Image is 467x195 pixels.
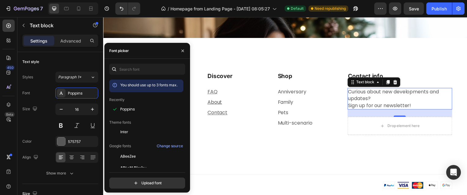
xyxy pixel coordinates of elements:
[6,65,15,70] div: 450
[105,72,115,79] a: FAQ
[176,72,236,79] p: Anniversary
[175,55,237,64] h2: Shop
[315,6,346,11] span: Need republishing
[170,6,270,12] span: Homepage from Landing Page - [DATE] 08:05:27
[176,93,236,100] p: Pets
[68,139,97,144] div: 575757
[105,93,125,100] a: Contact
[168,6,169,12] span: /
[109,48,129,54] div: Font picker
[133,180,162,186] div: Upload font
[22,139,32,144] div: Color
[46,170,75,176] div: Show more
[157,143,183,149] div: Change source
[55,72,98,83] button: Paragraph 1*
[247,56,351,64] p: Contact info
[446,165,461,180] div: Open Intercom Messenger
[286,107,319,112] div: Drop element here
[22,59,39,65] div: Text style
[254,63,275,69] div: Text block
[16,167,182,173] p: Copyright © 2025 PhotoGrain Puzzle
[30,22,82,29] p: Text block
[109,120,131,125] p: Theme fonts
[120,154,136,159] span: ABeeZee
[22,74,33,80] div: Styles
[30,38,47,44] p: Settings
[156,142,183,150] button: Change source
[256,166,352,174] img: Alt Image
[120,129,128,135] span: Inter
[176,104,236,111] p: Multi-scenario
[246,55,352,64] h2: Rich Text Editor. Editing area: main
[120,83,177,87] span: You should use up to 3 fonts max.
[120,107,135,112] span: Poppins
[105,82,120,89] a: About
[58,74,81,80] span: Paragraph 1*
[109,178,185,189] button: Upload font
[105,56,165,64] p: Discover
[68,91,97,96] div: Poppins
[103,17,467,195] iframe: Design area
[22,153,39,162] div: Align
[22,105,39,113] div: Size
[120,165,147,170] span: ADLaM Display
[22,168,98,179] button: Show more
[2,2,46,15] button: 7
[176,83,236,89] p: Family
[432,6,447,12] div: Publish
[5,112,15,117] div: Beta
[109,143,131,149] p: Google fonts
[409,6,419,11] span: Save
[109,64,185,75] input: Search font
[22,90,30,96] div: Font
[404,2,424,15] button: Save
[291,6,304,11] span: Default
[426,2,452,15] button: Publish
[109,97,125,103] p: Recently
[40,5,43,12] p: 7
[247,72,351,93] p: Curious about new developments and updates? Sign up for our newsletter!
[60,38,81,44] p: Advanced
[115,2,140,15] div: Undo/Redo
